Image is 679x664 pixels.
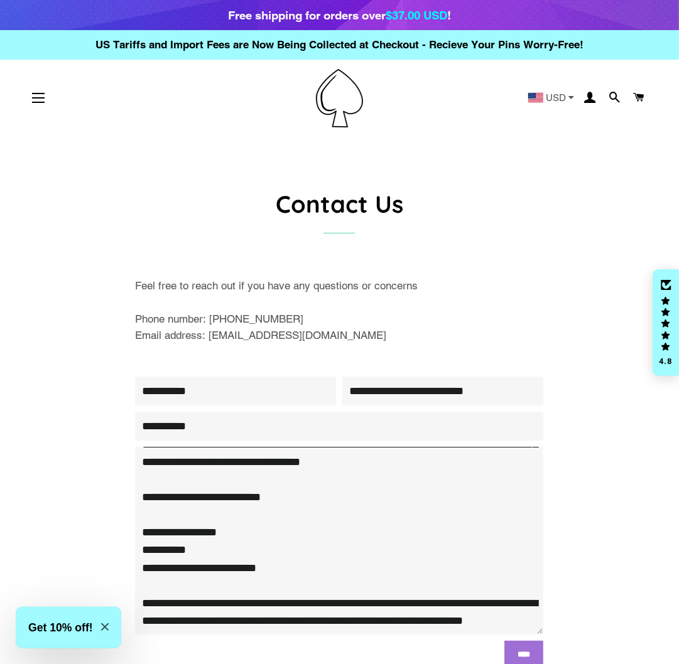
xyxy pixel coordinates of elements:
div: 4.8 [658,357,673,365]
p: Feel free to reach out if you have any questions or concerns Phone number: [PHONE_NUMBER] Email a... [135,277,543,344]
div: Free shipping for orders over ! [228,6,451,24]
h1: Contact Us [82,187,597,220]
div: Click to open Judge.me floating reviews tab [653,269,679,376]
span: $37.00 USD [386,8,447,22]
span: USD [546,93,566,102]
img: Pin-Ace [316,69,363,127]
